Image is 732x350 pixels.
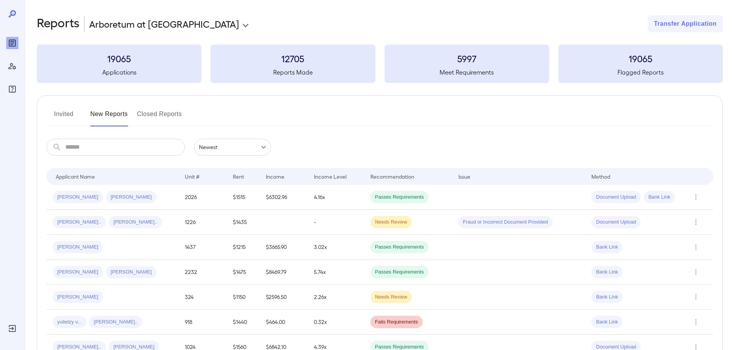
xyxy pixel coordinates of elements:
[179,235,227,260] td: 1437
[227,260,260,285] td: $1475
[690,241,702,253] button: Row Actions
[53,269,103,276] span: [PERSON_NAME]
[227,310,260,335] td: $1440
[109,219,162,226] span: [PERSON_NAME]..
[591,244,622,251] span: Bank Link
[308,285,364,310] td: 2.26x
[370,194,428,201] span: Passes Requirements
[558,52,723,65] h3: 19065
[37,68,201,77] h5: Applications
[385,68,549,77] h5: Meet Requirements
[194,139,271,156] div: Newest
[458,219,553,226] span: Fraud or Incorrect Document Provided
[211,52,375,65] h3: 12705
[260,235,308,260] td: $3665.90
[53,219,106,226] span: [PERSON_NAME]..
[690,316,702,328] button: Row Actions
[89,18,239,30] p: Arboretum at [GEOGRAPHIC_DATA]
[591,172,610,181] div: Method
[179,260,227,285] td: 2232
[227,185,260,210] td: $1515
[227,285,260,310] td: $1150
[266,172,284,181] div: Income
[591,194,641,201] span: Document Upload
[591,269,622,276] span: Bank Link
[53,318,86,326] span: yulietzy v...
[370,318,423,326] span: Fails Requirements
[37,15,80,32] h2: Reports
[37,45,723,83] summary: 19065Applications12705Reports Made5997Meet Requirements19065Flagged Reports
[308,260,364,285] td: 5.74x
[233,172,245,181] div: Rent
[89,318,142,326] span: [PERSON_NAME]..
[591,318,622,326] span: Bank Link
[179,310,227,335] td: 918
[260,260,308,285] td: $8469.79
[591,219,641,226] span: Document Upload
[370,269,428,276] span: Passes Requirements
[179,210,227,235] td: 1226
[227,210,260,235] td: $1435
[106,269,156,276] span: [PERSON_NAME]
[227,235,260,260] td: $1215
[308,235,364,260] td: 3.02x
[644,194,675,201] span: Bank Link
[53,194,103,201] span: [PERSON_NAME]
[56,172,95,181] div: Applicant Name
[185,172,199,181] div: Unit #
[558,68,723,77] h5: Flagged Reports
[370,219,412,226] span: Needs Review
[308,185,364,210] td: 4.16x
[6,37,18,49] div: Reports
[53,294,103,301] span: [PERSON_NAME]
[46,108,81,126] button: Invited
[260,185,308,210] td: $6302.96
[385,52,549,65] h3: 5997
[370,172,414,181] div: Recommendation
[53,244,103,251] span: [PERSON_NAME]
[308,210,364,235] td: -
[179,185,227,210] td: 2026
[690,266,702,278] button: Row Actions
[137,108,182,126] button: Closed Reports
[211,68,375,77] h5: Reports Made
[6,60,18,72] div: Manage Users
[90,108,128,126] button: New Reports
[648,15,723,32] button: Transfer Application
[591,294,622,301] span: Bank Link
[690,216,702,228] button: Row Actions
[458,172,471,181] div: Issue
[690,291,702,303] button: Row Actions
[260,285,308,310] td: $2596.50
[370,244,428,251] span: Passes Requirements
[179,285,227,310] td: 324
[6,322,18,335] div: Log Out
[260,310,308,335] td: $464.00
[106,194,156,201] span: [PERSON_NAME]
[308,310,364,335] td: 0.32x
[370,294,412,301] span: Needs Review
[6,83,18,95] div: FAQ
[37,52,201,65] h3: 19065
[690,191,702,203] button: Row Actions
[314,172,347,181] div: Income Level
